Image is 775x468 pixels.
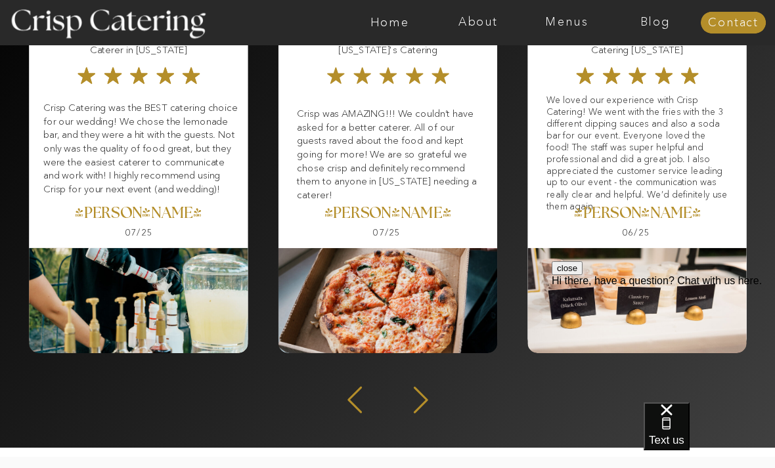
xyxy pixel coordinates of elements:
[297,106,482,247] p: Crisp was AMAZING!!! We couldn’t have asked for a better caterer. All of our guests raved about t...
[523,16,611,30] a: Menus
[345,16,434,30] a: Home
[102,228,175,240] h3: 07/25
[9,205,268,224] a: [PERSON_NAME]
[701,17,766,30] a: Contact
[508,205,767,224] a: [PERSON_NAME]
[49,43,229,58] h3: Caterer in [US_STATE]
[43,100,238,205] p: Crisp Catering was the BEST catering choice for our wedding! We chose the lemonade bar, and they ...
[644,402,775,468] iframe: podium webchat widget bubble
[600,228,673,240] h3: 06/25
[552,261,775,419] iframe: podium webchat widget prompt
[611,16,699,30] a: Blog
[434,16,523,30] a: About
[350,228,424,240] h3: 07/25
[258,205,517,224] a: [PERSON_NAME]
[546,94,731,235] p: We loved our experience with Crisp Catering! We went with the fries with the 3 different dipping ...
[547,43,727,58] h3: Catering [US_STATE]
[298,43,477,58] h3: [US_STATE]'s Catering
